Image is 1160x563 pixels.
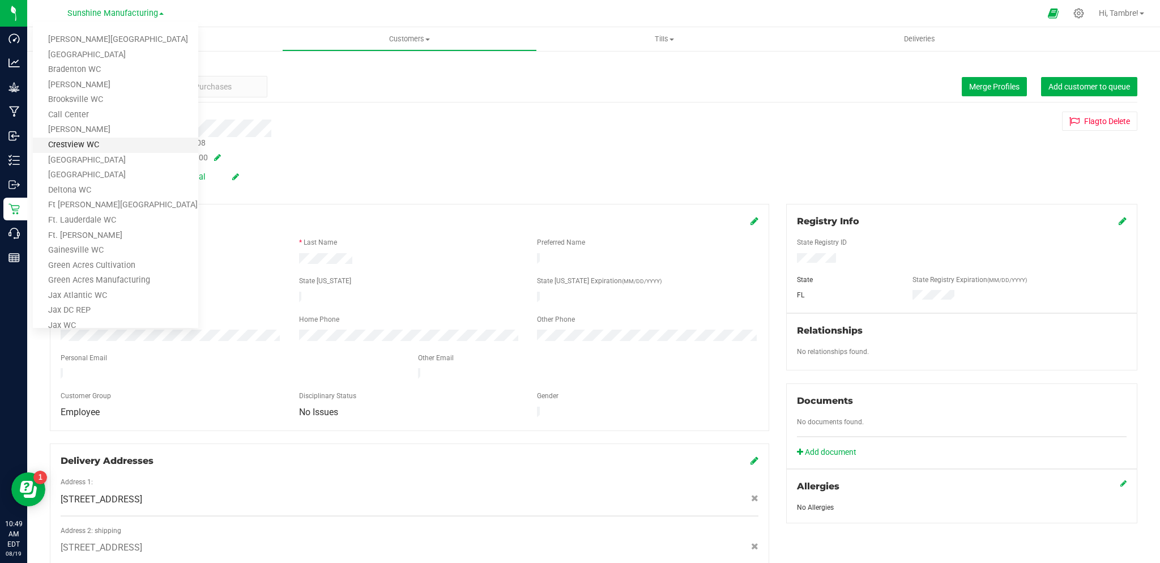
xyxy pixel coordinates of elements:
a: Jax DC REP [33,303,198,318]
span: [STREET_ADDRESS] [61,493,142,506]
a: [GEOGRAPHIC_DATA] [33,48,198,63]
span: Relationships [797,325,863,336]
a: Add document [797,446,862,458]
span: Deliveries [889,34,950,44]
inline-svg: Analytics [8,57,20,69]
div: State [788,275,904,285]
label: Address 2: shipping [61,526,121,536]
span: Purchases [27,34,282,44]
label: State [US_STATE] Expiration [537,276,662,286]
inline-svg: Reports [8,252,20,263]
a: Ft. Lauderdale WC [33,213,198,228]
a: Gainesville WC [33,243,198,258]
span: Open Ecommerce Menu [1040,2,1066,24]
label: Personal Email [61,353,107,363]
span: No documents found. [797,418,864,426]
label: No relationships found. [797,347,869,357]
inline-svg: Inventory [8,155,20,166]
a: Bradenton WC [33,62,198,78]
inline-svg: Retail [8,203,20,215]
span: Documents [797,395,853,406]
span: (MM/DD/YYYY) [622,278,662,284]
span: No Issues [299,407,338,417]
label: State [US_STATE] [299,276,351,286]
span: Tills [538,34,791,44]
a: [PERSON_NAME] [33,78,198,93]
a: [GEOGRAPHIC_DATA] [33,168,198,183]
div: FL [788,290,904,300]
label: Other Email [418,353,454,363]
inline-svg: Dashboard [8,33,20,44]
label: Home Phone [299,314,339,325]
span: Medical [176,171,221,184]
span: Allergies [797,481,839,492]
inline-svg: Outbound [8,179,20,190]
label: Gender [537,391,558,401]
span: Sunshine Manufacturing [67,8,158,18]
button: Add customer to queue [1041,77,1137,96]
p: 08/19 [5,549,22,558]
a: [PERSON_NAME] [33,122,198,138]
button: Flagto Delete [1062,112,1137,131]
p: 10:49 AM EDT [5,519,22,549]
a: Purchases [27,27,282,51]
a: [GEOGRAPHIC_DATA] [33,153,198,168]
a: Jax WC [33,318,198,334]
label: Customer Group [61,391,111,401]
label: Other Phone [537,314,575,325]
label: Disciplinary Status [299,391,356,401]
span: (MM/DD/YYYY) [987,277,1027,283]
a: [PERSON_NAME][GEOGRAPHIC_DATA] [33,32,198,48]
inline-svg: Grow [8,82,20,93]
div: Credit Available: [131,152,667,164]
label: Preferred Name [537,237,585,248]
a: Deltona WC [33,183,198,198]
a: Ft [PERSON_NAME][GEOGRAPHIC_DATA] [33,198,198,213]
button: Merge Profiles [962,77,1027,96]
span: Delivery Addresses [61,455,153,466]
a: Green Acres Cultivation [33,258,198,274]
div: No Allergies [797,502,1127,513]
a: Tills [537,27,792,51]
a: Deliveries [792,27,1047,51]
span: Customers [283,34,536,44]
iframe: Resource center unread badge [33,471,47,484]
a: Call Center [33,108,198,123]
span: [STREET_ADDRESS] [61,541,142,555]
a: Brooksville WC [33,92,198,108]
span: Registry Info [797,216,859,227]
span: Hi, Tambre! [1099,8,1138,18]
label: State Registry Expiration [912,275,1027,285]
inline-svg: Call Center [8,228,20,239]
a: Jax Atlantic WC [33,288,198,304]
span: Employee [61,407,100,417]
iframe: Resource center [11,472,45,506]
label: Address 1: [61,477,93,487]
label: State Registry ID [797,237,847,248]
a: Green Acres Manufacturing [33,273,198,288]
a: Customers [282,27,537,51]
inline-svg: Inbound [8,130,20,142]
span: Purchases [194,81,232,93]
inline-svg: Manufacturing [8,106,20,117]
a: Ft. [PERSON_NAME] [33,228,198,244]
label: Last Name [304,237,337,248]
span: Merge Profiles [969,82,1020,91]
div: Manage settings [1072,8,1086,19]
span: Add customer to queue [1048,82,1130,91]
a: Crestview WC [33,138,198,153]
